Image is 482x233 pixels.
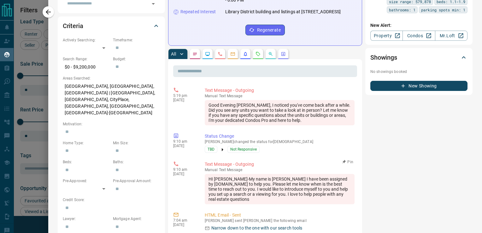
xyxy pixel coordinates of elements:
[63,21,83,31] h2: Criteria
[63,62,110,72] p: $0 - $9,200,000
[173,167,195,172] p: 9:10 am
[173,172,195,176] p: [DATE]
[370,52,397,63] h2: Showings
[230,146,257,152] span: Not Responsive
[205,174,355,204] div: HI [PERSON_NAME]-My name is [PERSON_NAME] I have been assigned by [DOMAIN_NAME] to help you. Plea...
[63,121,160,127] p: Motivation:
[205,168,218,172] span: manual
[389,7,415,13] span: bathrooms: 1
[63,81,160,118] p: [GEOGRAPHIC_DATA], [GEOGRAPHIC_DATA], [GEOGRAPHIC_DATA] | [GEOGRAPHIC_DATA], [GEOGRAPHIC_DATA], C...
[205,168,355,172] p: Text Message
[63,159,110,165] p: Beds:
[339,159,357,165] button: Pin
[63,75,160,81] p: Areas Searched:
[370,50,467,65] div: Showings
[205,87,355,94] p: Text Message - Outgoing
[113,159,160,165] p: Baths:
[171,52,176,56] p: All
[218,51,223,57] svg: Calls
[256,51,261,57] svg: Requests
[370,22,467,29] p: New Alert:
[370,69,467,75] p: No showings booked
[421,7,465,13] span: parking spots min: 1
[205,51,210,57] svg: Lead Browsing Activity
[205,212,355,218] p: HTML Email - Sent
[173,98,195,102] p: [DATE]
[63,197,160,203] p: Credit Score:
[281,51,286,57] svg: Agent Actions
[230,51,235,57] svg: Emails
[370,31,403,41] a: Property
[173,144,195,148] p: [DATE]
[205,140,355,144] p: [PERSON_NAME] changed the status for [DEMOGRAPHIC_DATA]
[205,133,355,140] p: Status Change
[211,225,303,231] p: Narrow down to the one with our search tools
[173,223,195,227] p: [DATE]
[173,139,195,144] p: 9:10 am
[208,146,215,152] span: TBD
[205,161,355,168] p: Text Message - Outgoing
[205,94,218,98] span: manual
[63,178,110,184] p: Pre-Approved:
[63,140,110,146] p: Home Type:
[225,9,341,15] p: Library District building and listings at [STREET_ADDRESS]
[63,56,110,62] p: Search Range:
[192,51,197,57] svg: Notes
[113,216,160,222] p: Mortgage Agent:
[63,37,110,43] p: Actively Searching:
[113,37,160,43] p: Timeframe:
[180,9,216,15] p: Repeated Interest
[435,31,467,41] a: Mr.Loft
[205,94,355,98] p: Text Message
[173,218,195,223] p: 7:04 am
[205,100,355,125] div: Good Evening [PERSON_NAME], I noticed you've come back after a while. Did you see any units you w...
[403,31,435,41] a: Condos
[63,216,110,222] p: Lawyer:
[245,25,285,35] button: Regenerate
[370,81,467,91] button: New Showing
[113,140,160,146] p: Min Size:
[173,93,195,98] p: 5:19 pm
[63,18,160,33] div: Criteria
[113,178,160,184] p: Pre-Approval Amount:
[268,51,273,57] svg: Opportunities
[243,51,248,57] svg: Listing Alerts
[205,218,355,223] p: [PERSON_NAME] sent [PERSON_NAME] the following email
[113,56,160,62] p: Budget:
